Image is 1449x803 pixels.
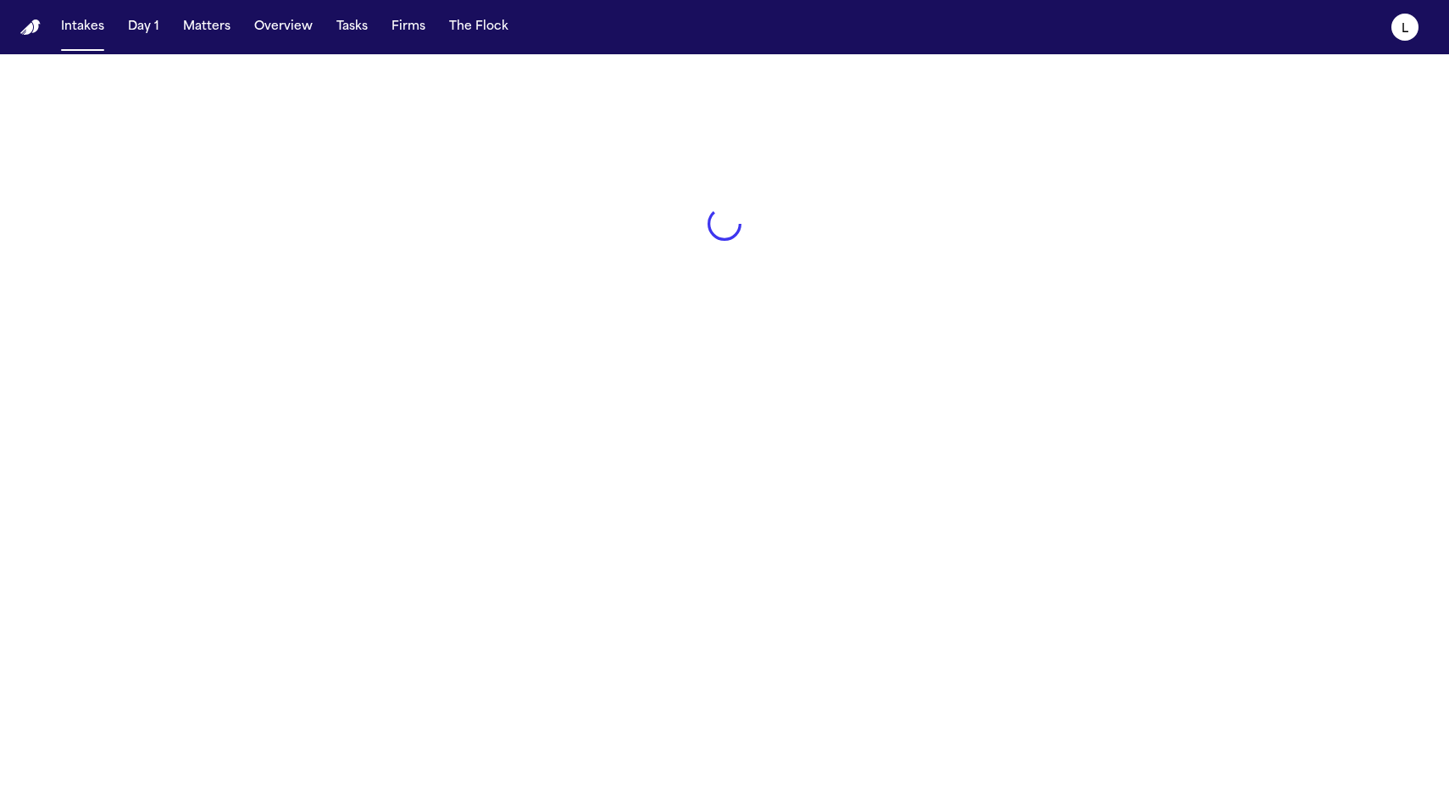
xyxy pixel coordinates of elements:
button: Day 1 [121,12,166,42]
button: The Flock [442,12,515,42]
text: L [1402,23,1408,35]
a: Home [20,20,41,36]
button: Overview [247,12,319,42]
img: Finch Logo [20,20,41,36]
button: Tasks [330,12,375,42]
button: Intakes [54,12,111,42]
button: Firms [385,12,432,42]
button: Matters [176,12,237,42]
